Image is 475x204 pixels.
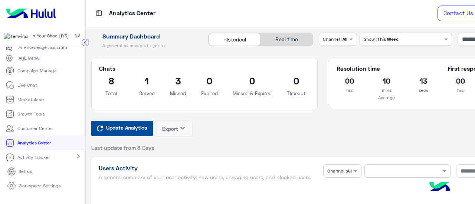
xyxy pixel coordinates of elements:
p: Workspace Settings [19,183,60,189]
p: Live Chat [17,82,37,88]
p: mins [374,87,400,94]
b: This Week [377,36,398,42]
p: AQL GenAI [19,55,40,61]
img: hulul-logo.png [427,174,453,200]
p: Missed & Expired [233,90,272,97]
b: All [347,168,352,174]
p: secs [410,87,436,94]
h5: Chats [99,65,310,72]
p: Average [337,94,436,101]
p: Set up [19,168,32,175]
button: Exportkeyboard_arrow_down [156,121,193,137]
h2: 0 [233,75,272,87]
p: Campaign Manager [17,67,58,74]
h1: Users Activity [99,164,321,172]
p: Customer Center [17,125,53,132]
p: Expired [197,90,222,97]
p: Analytics Center [17,140,51,146]
a: Workspace Settings [1,179,66,193]
h2: 0 [283,75,310,87]
a: Set up [1,164,38,179]
p: Marketplace [17,96,44,103]
img: 923305001092802 [4,33,29,40]
p: hrs [337,87,363,94]
p: Growth Tools [17,111,45,117]
span: Update Analytics [104,123,149,133]
div: Real time [261,33,312,46]
p: hrs [448,87,474,94]
h2: 3 [170,75,186,87]
p: Analytics Center [109,9,155,19]
i: keyboard_arrow_down [178,124,187,133]
h2: 10 [374,75,400,87]
h2: 13 [410,75,436,87]
h2: 00 [337,75,363,87]
p: Missed [170,90,186,97]
span: Last update from 8 Days [91,144,154,151]
h1: Summary Dashboard [91,33,200,40]
img: Logo [3,6,59,21]
h5: A general summary of your user activity: new users, engaging users, and blocked users. [99,174,321,180]
div: Historical [209,33,261,46]
button: Update Analytics [91,121,153,136]
p: AI Knowledge Assistant [19,44,68,51]
h5: Resolution time [337,65,436,72]
p: Total [99,90,124,97]
p: Activity tracker [17,154,50,161]
mat-icon: chevron_right [74,152,83,161]
p: Timeout [283,90,310,97]
h2: 00 [448,75,474,87]
img: tab [94,9,104,18]
h2: 1 [135,75,159,87]
h5: A general summary of agents [91,43,200,49]
h2: 0 [197,75,222,87]
span: In Your Shoe (IYS) [32,33,69,39]
h2: 8 [99,75,124,87]
p: Served [135,90,159,97]
b: All [343,36,347,42]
